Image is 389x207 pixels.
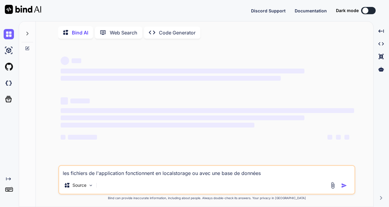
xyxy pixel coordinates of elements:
span: ‌ [336,135,341,140]
img: attachment [329,182,336,189]
button: Discord Support [251,8,286,14]
p: Bind can provide inaccurate information, including about people. Always double-check its answers.... [58,196,355,200]
span: ‌ [61,76,281,81]
p: Code Generator [159,29,196,36]
span: ‌ [61,108,354,113]
img: ai-studio [4,45,14,56]
span: ‌ [61,135,65,140]
img: githubLight [4,62,14,72]
span: Discord Support [251,8,286,13]
img: Pick Models [88,183,93,188]
span: ‌ [61,57,69,65]
button: Documentation [295,8,327,14]
img: darkCloudIdeIcon [4,78,14,88]
span: ‌ [70,99,90,103]
p: Web Search [110,29,137,36]
p: Bind AI [72,29,88,36]
img: icon [341,183,347,189]
span: ‌ [68,135,97,140]
span: Dark mode [336,8,359,14]
textarea: les fichiers de l'application fonctionnent en localstorage ou avec une base de données [59,166,354,177]
span: ‌ [61,123,254,128]
span: ‌ [61,115,304,120]
span: ‌ [344,135,349,140]
span: ‌ [72,58,81,63]
span: Documentation [295,8,327,13]
span: ‌ [61,97,68,105]
p: Source [72,182,86,188]
img: Bind AI [5,5,41,14]
span: ‌ [327,135,332,140]
img: chat [4,29,14,39]
span: ‌ [61,69,304,73]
